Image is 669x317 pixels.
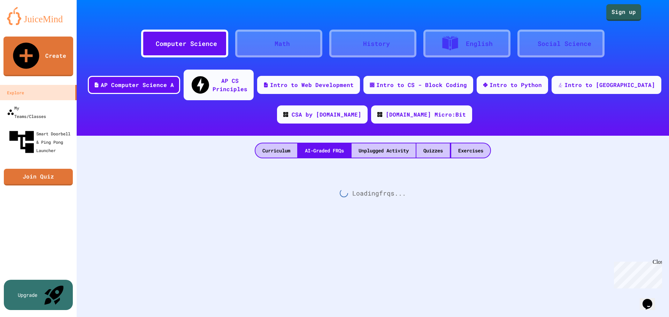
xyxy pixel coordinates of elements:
[416,143,450,158] div: Quizzes
[377,112,382,117] img: CODE_logo_RGB.png
[490,81,542,89] div: Intro to Python
[386,110,466,119] div: [DOMAIN_NAME] Micro:Bit
[611,259,662,288] iframe: chat widget
[4,169,73,185] a: Join Quiz
[270,81,354,89] div: Intro to Web Development
[451,143,490,158] div: Exercises
[7,127,74,157] div: Smart Doorbell & Ping Pong Launcher
[213,77,247,93] div: AP CS Principles
[606,4,641,21] a: Sign up
[7,88,24,97] div: Explore
[156,39,217,48] div: Computer Science
[18,291,37,299] div: Upgrade
[298,143,351,158] div: AI-Graded FRQs
[640,289,662,310] iframe: chat widget
[101,81,174,89] div: AP Computer Science A
[7,7,70,25] img: logo-orange.svg
[352,143,416,158] div: Unplugged Activity
[564,81,655,89] div: Intro to [GEOGRAPHIC_DATA]
[376,81,467,89] div: Intro to CS - Block Coding
[3,3,48,44] div: Chat with us now!Close
[466,39,493,48] div: English
[292,110,361,119] div: CSA by [DOMAIN_NAME]
[538,39,591,48] div: Social Science
[283,112,288,117] img: CODE_logo_RGB.png
[7,104,46,120] div: My Teams/Classes
[3,37,73,76] a: Create
[275,39,290,48] div: Math
[77,158,669,228] div: Loading frq s...
[255,143,297,158] div: Curriculum
[363,39,390,48] div: History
